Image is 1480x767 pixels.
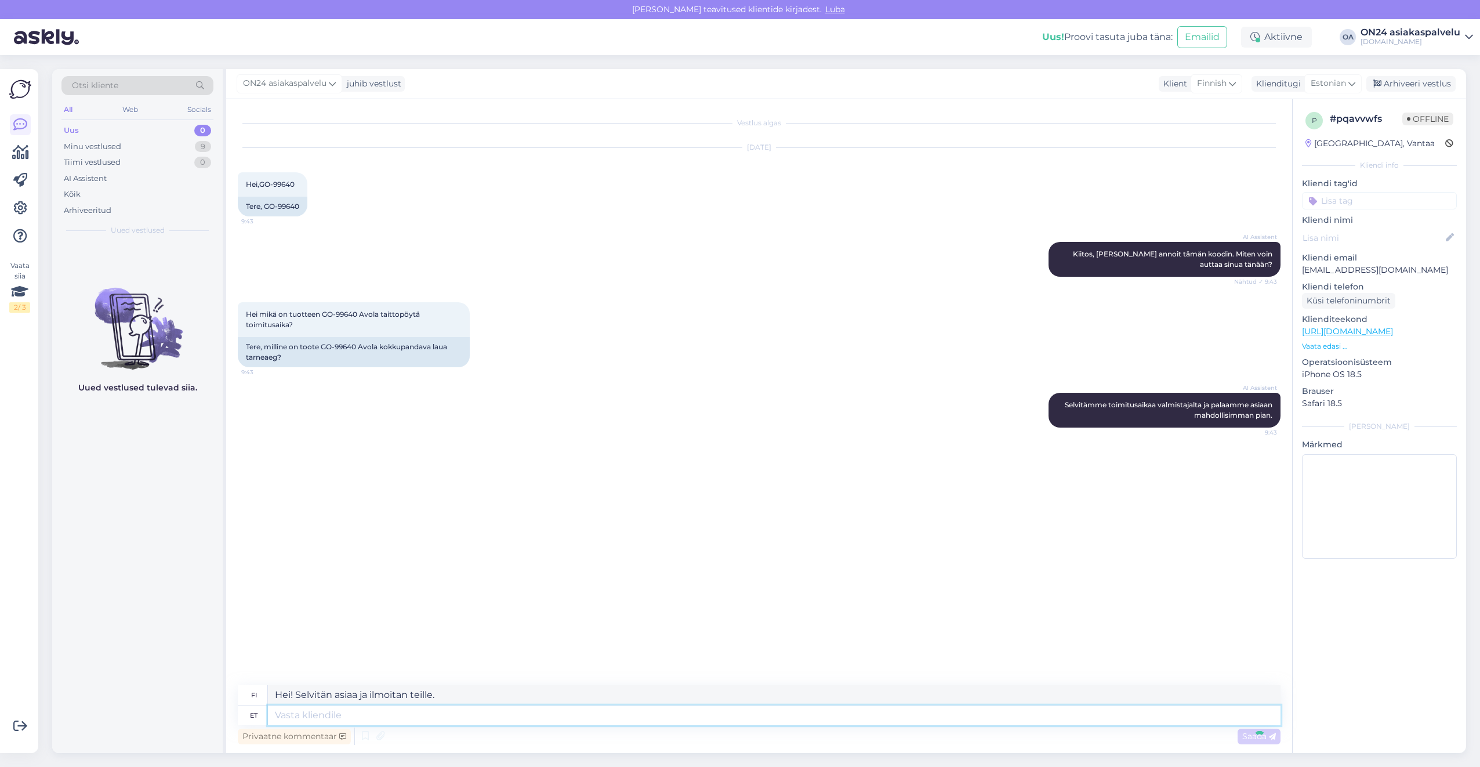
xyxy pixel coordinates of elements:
[1042,31,1064,42] b: Uus!
[241,368,285,377] span: 9:43
[1159,78,1187,90] div: Klient
[195,141,211,153] div: 9
[120,102,140,117] div: Web
[1302,178,1457,190] p: Kliendi tag'id
[1234,428,1277,437] span: 9:43
[246,310,422,329] span: Hei mikä on tuotteen GO-99640 Avola taittopöytä toimitusaika?
[822,4,848,15] span: Luba
[1302,313,1457,325] p: Klienditeekond
[1234,233,1277,241] span: AI Assistent
[1311,77,1346,90] span: Estonian
[1234,383,1277,392] span: AI Assistent
[1302,281,1457,293] p: Kliendi telefon
[1302,192,1457,209] input: Lisa tag
[1302,160,1457,171] div: Kliendi info
[64,189,81,200] div: Kõik
[1302,293,1395,309] div: Küsi telefoninumbrit
[1241,27,1312,48] div: Aktiivne
[1312,116,1317,125] span: p
[64,141,121,153] div: Minu vestlused
[61,102,75,117] div: All
[238,142,1281,153] div: [DATE]
[243,77,327,90] span: ON24 asiakaspalvelu
[342,78,401,90] div: juhib vestlust
[1302,421,1457,432] div: [PERSON_NAME]
[111,225,165,236] span: Uued vestlused
[1252,78,1301,90] div: Klienditugi
[1177,26,1227,48] button: Emailid
[246,180,295,189] span: Hei,GO-99640
[78,382,197,394] p: Uued vestlused tulevad siia.
[241,217,285,226] span: 9:43
[1305,138,1435,150] div: [GEOGRAPHIC_DATA], Vantaa
[1197,77,1227,90] span: Finnish
[1302,356,1457,368] p: Operatsioonisüsteem
[1065,400,1274,419] span: Selvitämme toimitusaikaa valmistajalta ja palaamme asiaan mahdollisimman pian.
[1330,112,1402,126] div: # pqavvwfs
[52,267,223,371] img: No chats
[1302,264,1457,276] p: [EMAIL_ADDRESS][DOMAIN_NAME]
[64,205,111,216] div: Arhiveeritud
[64,157,121,168] div: Tiimi vestlused
[64,125,79,136] div: Uus
[9,261,30,313] div: Vaata siia
[1402,113,1453,125] span: Offline
[1234,277,1277,286] span: Nähtud ✓ 9:43
[1366,76,1456,92] div: Arhiveeri vestlus
[1340,29,1356,45] div: OA
[238,197,307,216] div: Tere, GO-99640
[1302,385,1457,397] p: Brauser
[1042,30,1173,44] div: Proovi tasuta juba täna:
[1302,214,1457,226] p: Kliendi nimi
[238,337,470,367] div: Tere, milline on toote GO-99640 Avola kokkupandava laua tarneaeg?
[1303,231,1443,244] input: Lisa nimi
[72,79,118,92] span: Otsi kliente
[1302,397,1457,410] p: Safari 18.5
[1302,252,1457,264] p: Kliendi email
[1361,37,1460,46] div: [DOMAIN_NAME]
[238,118,1281,128] div: Vestlus algas
[1361,28,1460,37] div: ON24 asiakaspalvelu
[194,125,211,136] div: 0
[1073,249,1274,269] span: Kiitos, [PERSON_NAME] annoit tämän koodin. Miten voin auttaa sinua tänään?
[1302,326,1393,337] a: [URL][DOMAIN_NAME]
[1302,341,1457,352] p: Vaata edasi ...
[1302,439,1457,451] p: Märkmed
[1361,28,1473,46] a: ON24 asiakaspalvelu[DOMAIN_NAME]
[9,302,30,313] div: 2 / 3
[9,78,31,100] img: Askly Logo
[1302,368,1457,381] p: iPhone OS 18.5
[64,173,107,184] div: AI Assistent
[194,157,211,168] div: 0
[185,102,213,117] div: Socials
